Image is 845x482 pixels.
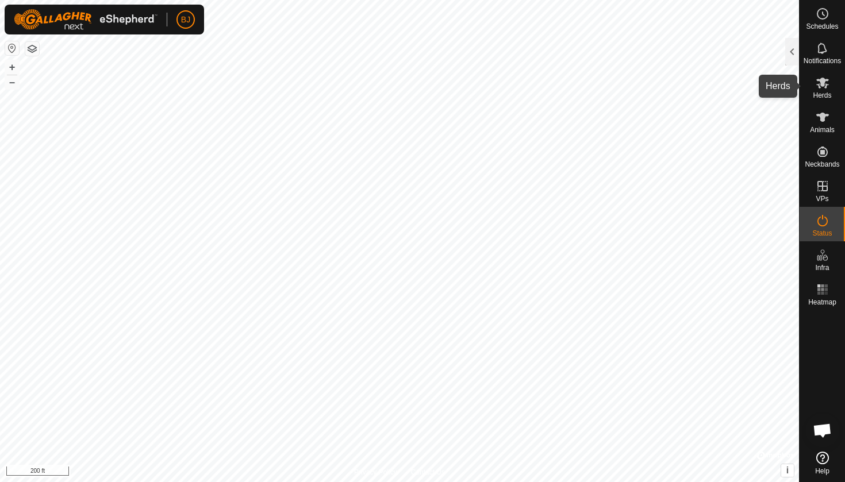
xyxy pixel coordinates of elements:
span: VPs [816,195,828,202]
button: + [5,60,19,74]
img: Gallagher Logo [14,9,158,30]
span: BJ [181,14,190,26]
a: Contact Us [411,467,445,477]
a: Help [800,447,845,479]
span: Schedules [806,23,838,30]
span: Neckbands [805,161,839,168]
span: Herds [813,92,831,99]
button: Reset Map [5,41,19,55]
span: Help [815,468,829,475]
span: Animals [810,126,835,133]
span: Status [812,230,832,237]
button: Map Layers [25,42,39,56]
span: i [786,465,789,475]
span: Notifications [804,57,841,64]
a: Privacy Policy [354,467,397,477]
button: – [5,75,19,89]
span: Infra [815,264,829,271]
button: i [781,464,794,477]
div: Open chat [805,413,840,448]
span: Heatmap [808,299,836,306]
